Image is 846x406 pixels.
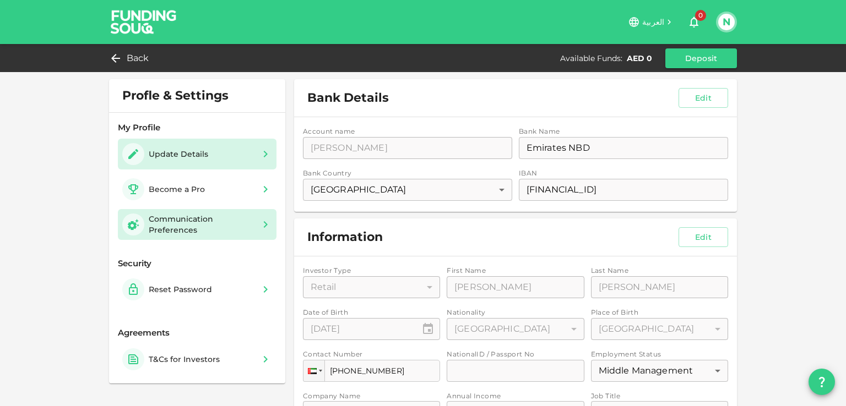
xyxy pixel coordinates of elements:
div: T&Cs for Investors [149,354,220,365]
button: N [718,14,735,30]
button: question [809,369,835,395]
span: Bank Details [307,90,389,106]
div: Reset Password [149,284,212,295]
div: Agreements [118,327,276,339]
div: Become a Pro [149,184,205,195]
span: Back [127,51,149,66]
div: Available Funds : [560,53,622,64]
button: Edit [679,227,728,247]
span: Information [307,229,383,245]
div: My Profile [118,122,276,134]
button: Deposit [665,48,737,68]
span: 0 [695,10,706,21]
span: العربية [642,17,664,27]
div: Communication Preferences [149,213,254,235]
div: Security [118,257,276,270]
div: AED 0 [627,53,652,64]
button: 0 [683,11,705,33]
div: Update Details [149,149,208,160]
button: Edit [679,88,728,108]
